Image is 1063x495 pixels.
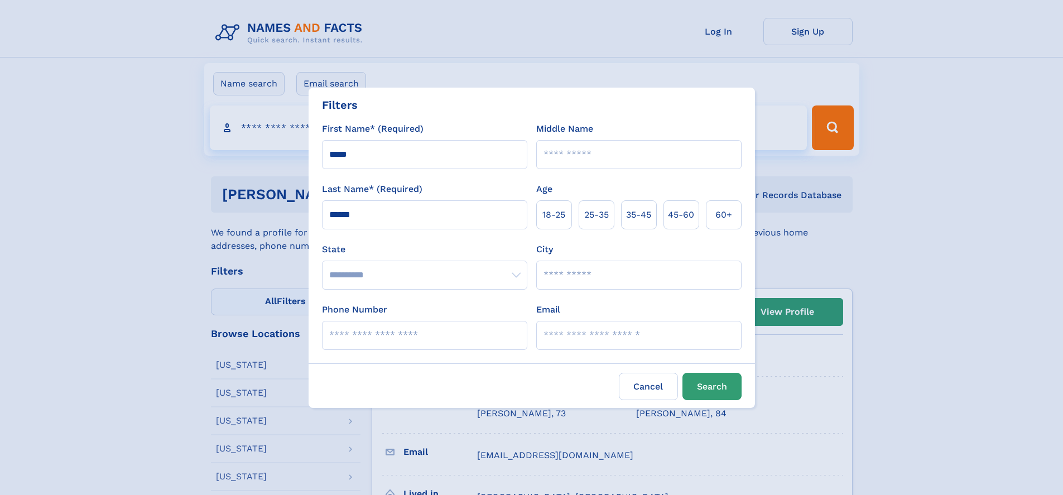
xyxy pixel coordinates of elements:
[668,208,694,222] span: 45‑60
[322,122,424,136] label: First Name* (Required)
[584,208,609,222] span: 25‑35
[322,182,422,196] label: Last Name* (Required)
[536,122,593,136] label: Middle Name
[322,97,358,113] div: Filters
[536,243,553,256] label: City
[715,208,732,222] span: 60+
[322,303,387,316] label: Phone Number
[619,373,678,400] label: Cancel
[536,182,552,196] label: Age
[682,373,742,400] button: Search
[322,243,527,256] label: State
[536,303,560,316] label: Email
[542,208,565,222] span: 18‑25
[626,208,651,222] span: 35‑45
